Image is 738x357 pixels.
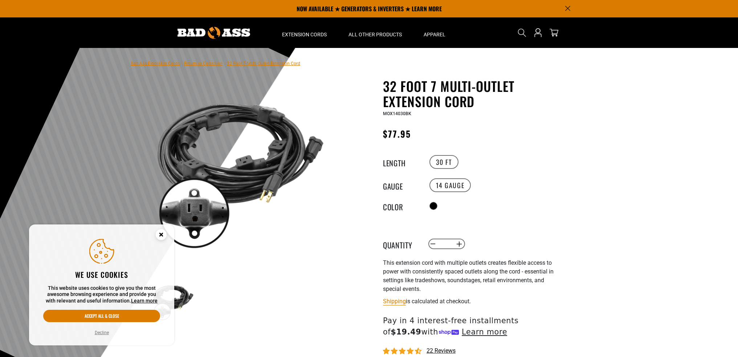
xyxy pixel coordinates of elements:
legend: Gauge [383,180,419,190]
a: Return to Collection [184,61,223,66]
span: All Other Products [348,31,402,38]
img: black [152,80,327,255]
nav: breadcrumbs [131,59,300,68]
span: MOX14030BK [383,111,411,116]
summary: Search [516,27,528,38]
span: › [224,61,225,66]
summary: Apparel [413,17,456,48]
summary: All Other Products [338,17,413,48]
label: 14 Gauge [429,178,471,192]
div: is calculated at checkout. [383,296,561,306]
h2: We use cookies [43,270,160,279]
img: Bad Ass Extension Cords [178,27,250,39]
a: Learn more [131,298,158,304]
button: Accept all & close [43,310,160,322]
span: $77.95 [383,127,411,140]
span: › [181,61,183,66]
aside: Cookie Consent [29,224,174,346]
span: This extension cord with multiple outlets creates flexible access to power with consistently spac... [383,259,554,292]
label: 30 FT [429,155,458,169]
summary: Extension Cords [271,17,338,48]
label: Quantity [383,239,419,249]
p: This website uses cookies to give you the most awesome browsing experience and provide you with r... [43,285,160,304]
button: Decline [93,329,111,336]
span: 4.73 stars [383,348,423,355]
h1: 32 Foot 7 Multi-Outlet Extension Cord [383,78,561,109]
span: 22 reviews [427,347,456,354]
legend: Length [383,157,419,167]
span: Extension Cords [282,31,327,38]
span: Apparel [424,31,445,38]
a: Shipping [383,298,406,305]
legend: Color [383,201,419,211]
span: 32 Foot 7 Multi-Outlet Extension Cord [227,61,300,66]
a: Bad Ass Extension Cords [131,61,180,66]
